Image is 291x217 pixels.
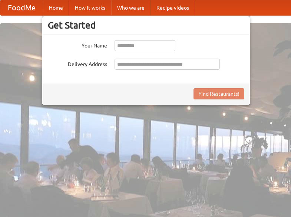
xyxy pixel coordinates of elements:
[194,88,244,99] button: Find Restaurants!
[48,59,107,68] label: Delivery Address
[48,20,244,31] h3: Get Started
[48,40,107,49] label: Your Name
[111,0,151,15] a: Who we are
[0,0,43,15] a: FoodMe
[43,0,69,15] a: Home
[69,0,111,15] a: How it works
[151,0,195,15] a: Recipe videos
